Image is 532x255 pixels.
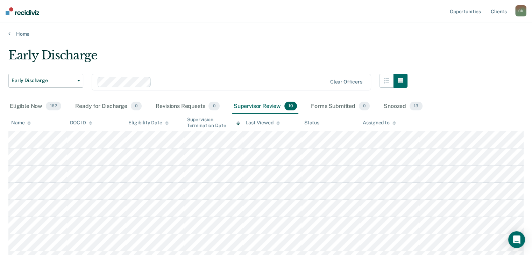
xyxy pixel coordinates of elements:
[515,5,526,16] button: CD
[330,79,362,85] div: Clear officers
[515,5,526,16] div: C D
[8,31,524,37] a: Home
[6,7,39,15] img: Recidiviz
[232,99,298,114] div: Supervisor Review10
[284,102,297,111] span: 10
[187,117,240,129] div: Supervision Termination Date
[11,120,31,126] div: Name
[508,231,525,248] div: Open Intercom Messenger
[310,99,371,114] div: Forms Submitted0
[128,120,169,126] div: Eligibility Date
[12,78,75,83] span: Early Discharge
[46,102,61,111] span: 162
[363,120,396,126] div: Assigned to
[8,48,407,68] div: Early Discharge
[8,99,63,114] div: Eligible Now162
[8,74,83,88] button: Early Discharge
[74,99,143,114] div: Ready for Discharge0
[154,99,221,114] div: Revisions Requests0
[359,102,370,111] span: 0
[131,102,142,111] span: 0
[410,102,423,111] span: 13
[304,120,319,126] div: Status
[382,99,424,114] div: Snoozed13
[246,120,279,126] div: Last Viewed
[208,102,219,111] span: 0
[70,120,92,126] div: DOC ID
